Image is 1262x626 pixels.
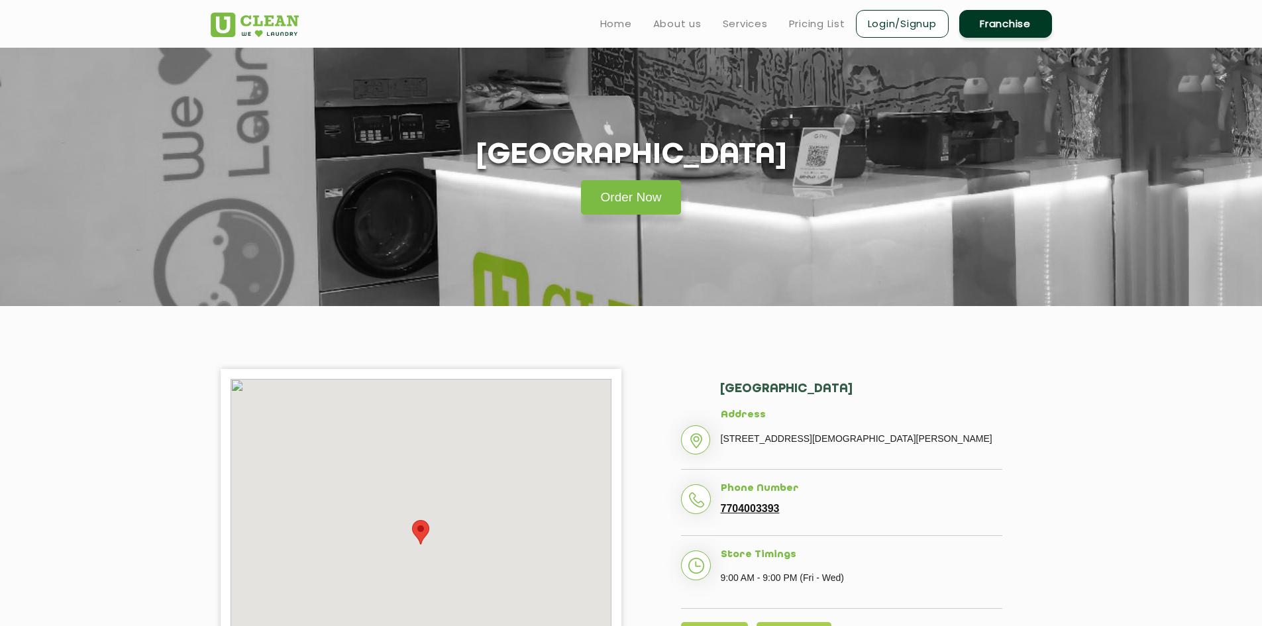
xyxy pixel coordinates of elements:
a: Login/Signup [856,10,949,38]
a: Pricing List [789,16,845,32]
a: 7704003393 [721,503,780,515]
a: Order Now [581,180,682,215]
h5: Store Timings [721,549,1002,561]
h5: Phone Number [721,483,1002,495]
a: Franchise [959,10,1052,38]
img: UClean Laundry and Dry Cleaning [211,13,299,37]
p: 9:00 AM - 9:00 PM (Fri - Wed) [721,568,1002,588]
h5: Address [721,409,1002,421]
h2: [GEOGRAPHIC_DATA] [719,382,1002,409]
a: About us [653,16,702,32]
a: Services [723,16,768,32]
a: Home [600,16,632,32]
h1: [GEOGRAPHIC_DATA] [475,139,788,173]
p: [STREET_ADDRESS][DEMOGRAPHIC_DATA][PERSON_NAME] [721,429,1002,448]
